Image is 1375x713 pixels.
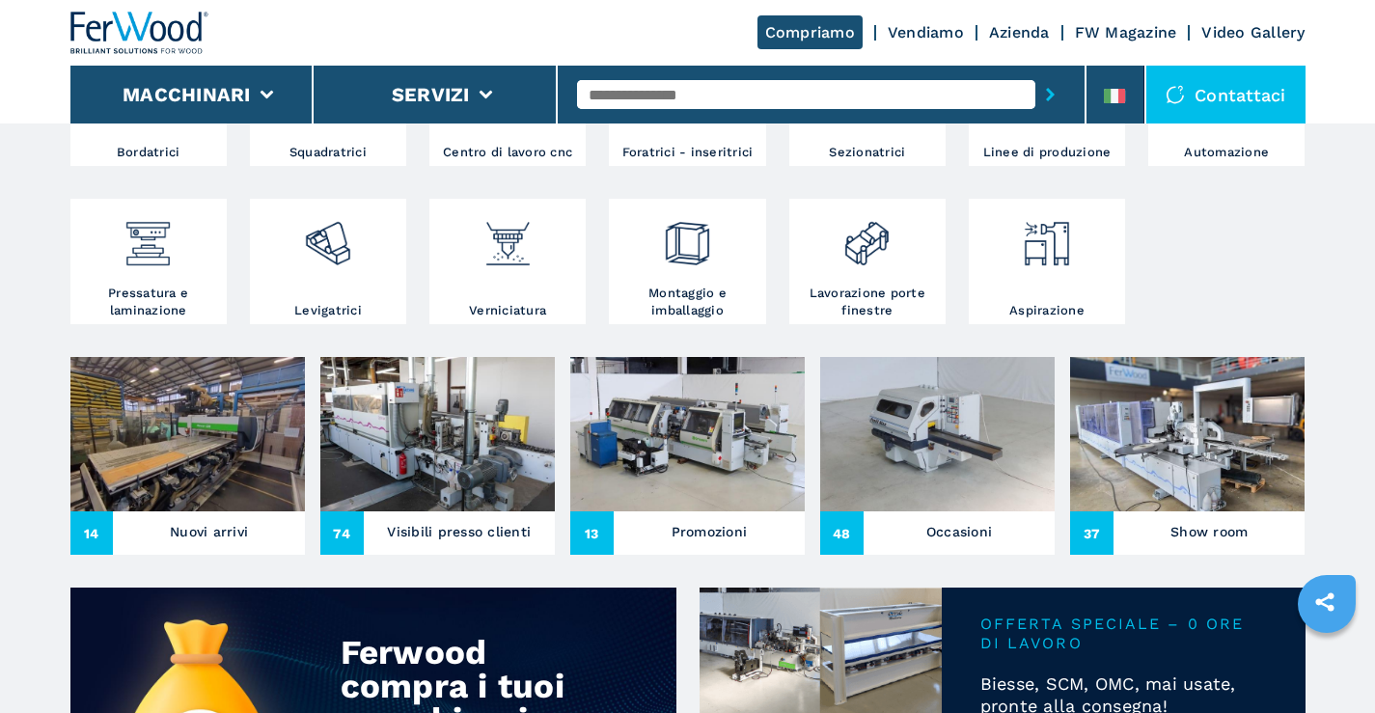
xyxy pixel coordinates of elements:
a: Aspirazione [969,199,1125,324]
h3: Automazione [1184,144,1269,161]
span: 14 [70,511,114,555]
a: Video Gallery [1201,23,1305,41]
span: 48 [820,511,864,555]
button: Macchinari [123,83,251,106]
img: Show room [1070,357,1305,511]
a: sharethis [1301,578,1349,626]
h3: Foratrici - inseritrici [622,144,754,161]
h3: Linee di produzione [983,144,1112,161]
iframe: Chat [1293,626,1361,699]
a: Show room37Show room [1070,357,1305,555]
h3: Lavorazione porte finestre [794,285,941,319]
img: Visibili presso clienti [320,357,555,511]
img: Ferwood [70,12,209,54]
img: montaggio_imballaggio_2.png [662,204,713,269]
a: Montaggio e imballaggio [609,199,765,324]
h3: Pressatura e laminazione [75,285,222,319]
div: Contattaci [1146,66,1306,123]
h3: Montaggio e imballaggio [614,285,760,319]
a: Levigatrici [250,199,406,324]
h3: Promozioni [672,518,748,545]
a: Azienda [989,23,1050,41]
h3: Verniciatura [469,302,546,319]
h3: Levigatrici [294,302,362,319]
img: Occasioni [820,357,1055,511]
h3: Visibili presso clienti [387,518,531,545]
img: verniciatura_1.png [482,204,534,269]
a: Occasioni48Occasioni [820,357,1055,555]
a: Visibili presso clienti74Visibili presso clienti [320,357,555,555]
a: Verniciatura [429,199,586,324]
img: pressa-strettoia.png [123,204,174,269]
img: Contattaci [1166,85,1185,104]
a: Lavorazione porte finestre [789,199,946,324]
a: Pressatura e laminazione [70,199,227,324]
a: Promozioni13Promozioni [570,357,805,555]
h3: Centro di lavoro cnc [443,144,572,161]
a: Vendiamo [888,23,964,41]
img: Promozioni [570,357,805,511]
h3: Squadratrici [289,144,367,161]
img: aspirazione_1.png [1021,204,1072,269]
h3: Nuovi arrivi [170,518,248,545]
h3: Sezionatrici [829,144,905,161]
img: Nuovi arrivi [70,357,305,511]
a: Compriamo [757,15,863,49]
h3: Occasioni [926,518,992,545]
span: 13 [570,511,614,555]
img: lavorazione_porte_finestre_2.png [841,204,893,269]
span: 74 [320,511,364,555]
button: Servizi [392,83,470,106]
h3: Show room [1170,518,1248,545]
h3: Aspirazione [1009,302,1085,319]
span: 37 [1070,511,1114,555]
a: FW Magazine [1075,23,1177,41]
button: submit-button [1035,72,1065,117]
img: levigatrici_2.png [302,204,353,269]
a: Nuovi arrivi14Nuovi arrivi [70,357,305,555]
h3: Bordatrici [117,144,180,161]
